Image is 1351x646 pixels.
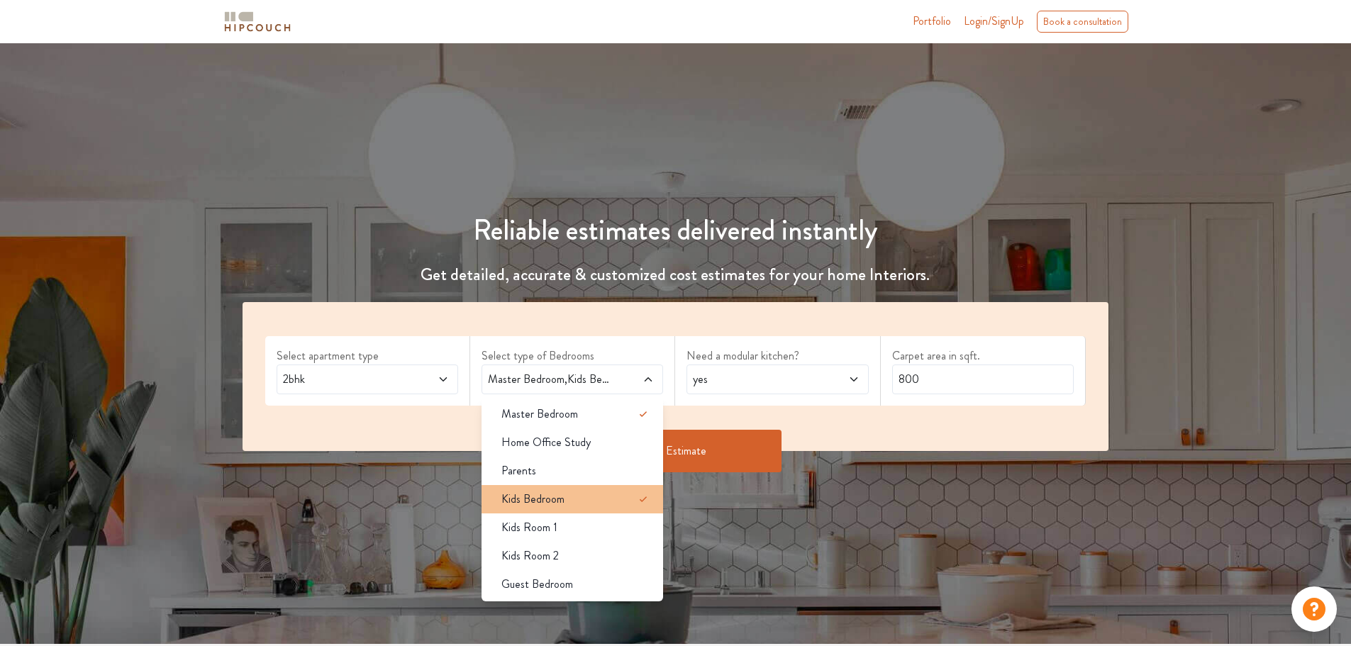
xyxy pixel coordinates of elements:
[222,6,293,38] span: logo-horizontal.svg
[234,213,1118,247] h1: Reliable estimates delivered instantly
[1037,11,1128,33] div: Book a consultation
[892,347,1074,364] label: Carpet area in sqft.
[501,576,573,593] span: Guest Bedroom
[686,347,868,364] label: Need a modular kitchen?
[222,9,293,34] img: logo-horizontal.svg
[501,462,536,479] span: Parents
[569,430,782,472] button: Get Estimate
[482,347,663,364] label: Select type of Bedrooms
[501,434,591,451] span: Home Office Study
[277,347,458,364] label: Select apartment type
[913,13,951,30] a: Portfolio
[964,13,1024,29] span: Login/SignUp
[892,364,1074,394] input: Enter area sqft
[485,371,612,388] span: Master Bedroom,Kids Bedroom
[234,264,1118,285] h4: Get detailed, accurate & customized cost estimates for your home Interiors.
[690,371,817,388] span: yes
[501,547,559,564] span: Kids Room 2
[501,491,565,508] span: Kids Bedroom
[280,371,407,388] span: 2bhk
[501,519,557,536] span: Kids Room 1
[501,406,578,423] span: Master Bedroom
